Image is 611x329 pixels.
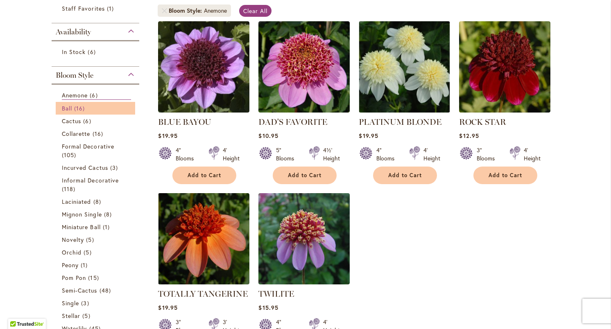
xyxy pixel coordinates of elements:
span: 6 [88,47,97,56]
a: BLUE BAYOU [158,106,249,114]
div: 5" Blooms [276,146,299,162]
a: Formal Decorative 105 [62,142,131,159]
span: Incurved Cactus [62,164,108,171]
span: $12.95 [459,132,479,140]
span: 16 [93,129,105,138]
a: TOTALLY TANGERINE [158,289,248,299]
a: Ball 16 [62,104,131,113]
span: Clear All [243,7,267,15]
span: 1 [107,4,116,13]
span: 16 [74,104,87,113]
span: 105 [62,151,78,159]
div: 4½' Height [323,146,340,162]
span: Orchid [62,248,81,256]
a: TOTALLY TANGERINE [158,278,249,286]
span: Peony [62,261,79,269]
span: 6 [90,91,100,99]
span: Ball [62,104,72,112]
span: 5 [86,235,96,244]
a: BLUE BAYOU [158,117,211,127]
a: Miniature Ball 1 [62,223,131,231]
a: Informal Decorative 118 [62,176,131,193]
span: 15 [88,273,101,282]
span: Staff Favorites [62,5,105,12]
a: ROCK STAR [459,117,506,127]
span: Add to Cart [489,172,522,179]
a: Staff Favorites [62,4,131,13]
a: Single 3 [62,299,131,307]
span: 8 [93,197,103,206]
a: Semi-Cactus 48 [62,286,131,295]
a: PLATINUM BLONDE [359,106,450,114]
img: BLUE BAYOU [158,21,249,113]
a: Remove Bloom Style Anemone [162,8,167,13]
span: $10.95 [258,132,278,140]
button: Add to Cart [373,167,437,184]
a: Cactus 6 [62,117,131,125]
a: Peony 1 [62,261,131,269]
span: Novelty [62,236,84,243]
a: Collarette 16 [62,129,131,138]
span: Cactus [62,117,81,125]
span: 3 [81,299,91,307]
span: 5 [84,248,93,257]
img: DAD'S FAVORITE [258,21,350,113]
a: Novelty 5 [62,235,131,244]
span: Semi-Cactus [62,286,97,294]
button: Add to Cart [473,167,537,184]
img: ROCK STAR [459,21,550,113]
span: Availability [56,27,91,36]
img: TOTALLY TANGERINE [158,193,249,284]
span: 6 [83,117,93,125]
a: Incurved Cactus 3 [62,163,131,172]
span: 48 [100,286,113,295]
a: Stellar 5 [62,311,131,320]
span: Formal Decorative [62,142,114,150]
span: Single [62,299,79,307]
span: In Stock [62,48,86,56]
img: TWILITE [258,193,350,284]
a: ROCK STAR [459,106,550,114]
span: $19.95 [359,132,378,140]
span: $19.95 [158,304,177,311]
span: Laciniated [62,198,91,205]
a: TWILITE [258,278,350,286]
a: Orchid 5 [62,248,131,257]
span: Stellar [62,312,80,320]
span: 5 [82,311,92,320]
span: 1 [103,223,112,231]
span: 1 [81,261,90,269]
img: PLATINUM BLONDE [359,21,450,113]
a: Anemone 6 [62,91,131,100]
span: Bloom Style [56,71,93,80]
span: Add to Cart [288,172,321,179]
a: Laciniated 8 [62,197,131,206]
span: 8 [104,210,114,219]
span: Mignon Single [62,210,102,218]
a: Clear All [239,5,272,17]
a: TWILITE [258,289,294,299]
div: 4" Blooms [176,146,199,162]
a: DAD'S FAVORITE [258,117,327,127]
button: Add to Cart [172,167,236,184]
span: Bloom Style [169,7,204,15]
iframe: Launch Accessibility Center [6,300,29,323]
a: In Stock 6 [62,47,131,56]
span: Pom Pon [62,274,86,282]
span: Anemone [62,91,88,99]
span: $19.95 [158,132,177,140]
span: Add to Cart [188,172,221,179]
span: 118 [62,185,77,193]
div: 4' Height [223,146,240,162]
a: Pom Pon 15 [62,273,131,282]
a: Mignon Single 8 [62,210,131,219]
span: 3 [110,163,120,172]
button: Add to Cart [273,167,337,184]
span: $15.95 [258,304,278,311]
span: Informal Decorative [62,176,119,184]
div: 3" Blooms [477,146,500,162]
div: Anemone [204,7,227,15]
a: PLATINUM BLONDE [359,117,441,127]
span: Collarette [62,130,91,137]
span: Miniature Ball [62,223,101,231]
